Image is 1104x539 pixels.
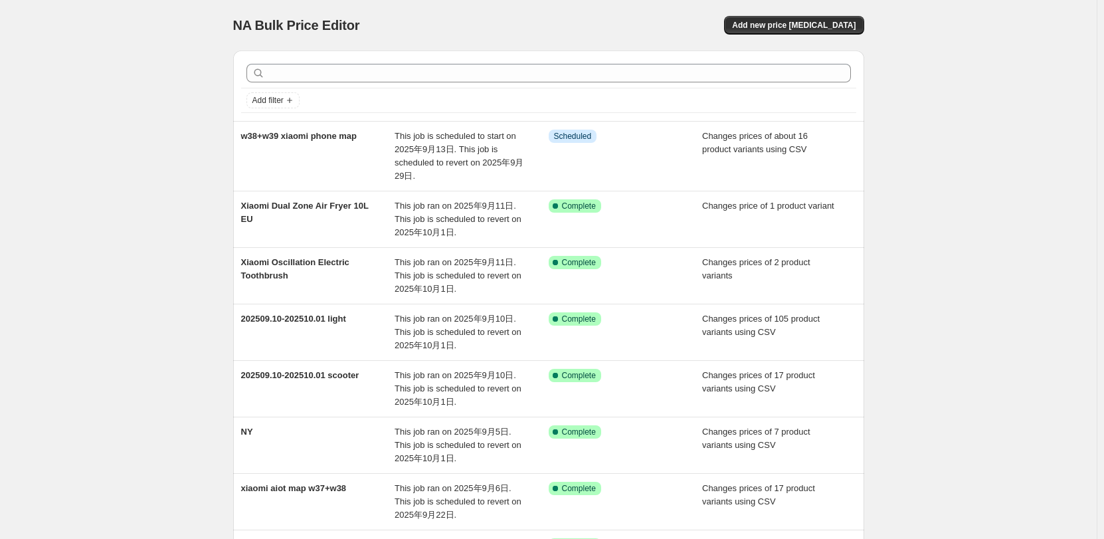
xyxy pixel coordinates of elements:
[724,16,864,35] button: Add new price [MEDICAL_DATA]
[702,131,808,154] span: Changes prices of about 16 product variants using CSV
[241,483,347,493] span: xiaomi aiot map w37+w38
[562,483,596,494] span: Complete
[702,314,820,337] span: Changes prices of 105 product variants using CSV
[702,370,815,393] span: Changes prices of 17 product variants using CSV
[395,201,521,237] span: This job ran on 2025年9月11日. This job is scheduled to revert on 2025年10月1日.
[702,427,810,450] span: Changes prices of 7 product variants using CSV
[562,427,596,437] span: Complete
[241,314,346,324] span: 202509.10-202510.01 light
[562,201,596,211] span: Complete
[395,257,521,294] span: This job ran on 2025年9月11日. This job is scheduled to revert on 2025年10月1日.
[241,131,357,141] span: w38+w39 xiaomi phone map
[395,314,521,350] span: This job ran on 2025年9月10日. This job is scheduled to revert on 2025年10月1日.
[233,18,360,33] span: NA Bulk Price Editor
[395,370,521,407] span: This job ran on 2025年9月10日. This job is scheduled to revert on 2025年10月1日.
[562,257,596,268] span: Complete
[562,370,596,381] span: Complete
[241,201,369,224] span: Xiaomi Dual Zone Air Fryer 10L EU
[395,483,521,520] span: This job ran on 2025年9月6日. This job is scheduled to revert on 2025年9月22日.
[702,257,810,280] span: Changes prices of 2 product variants
[395,427,521,463] span: This job ran on 2025年9月5日. This job is scheduled to revert on 2025年10月1日.
[246,92,300,108] button: Add filter
[554,131,592,142] span: Scheduled
[241,427,253,437] span: NY
[702,483,815,506] span: Changes prices of 17 product variants using CSV
[562,314,596,324] span: Complete
[241,370,359,380] span: 202509.10-202510.01 scooter
[395,131,523,181] span: This job is scheduled to start on 2025年9月13日. This job is scheduled to revert on 2025年9月29日.
[732,20,856,31] span: Add new price [MEDICAL_DATA]
[702,201,834,211] span: Changes price of 1 product variant
[252,95,284,106] span: Add filter
[241,257,349,280] span: Xiaomi Oscillation Electric Toothbrush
